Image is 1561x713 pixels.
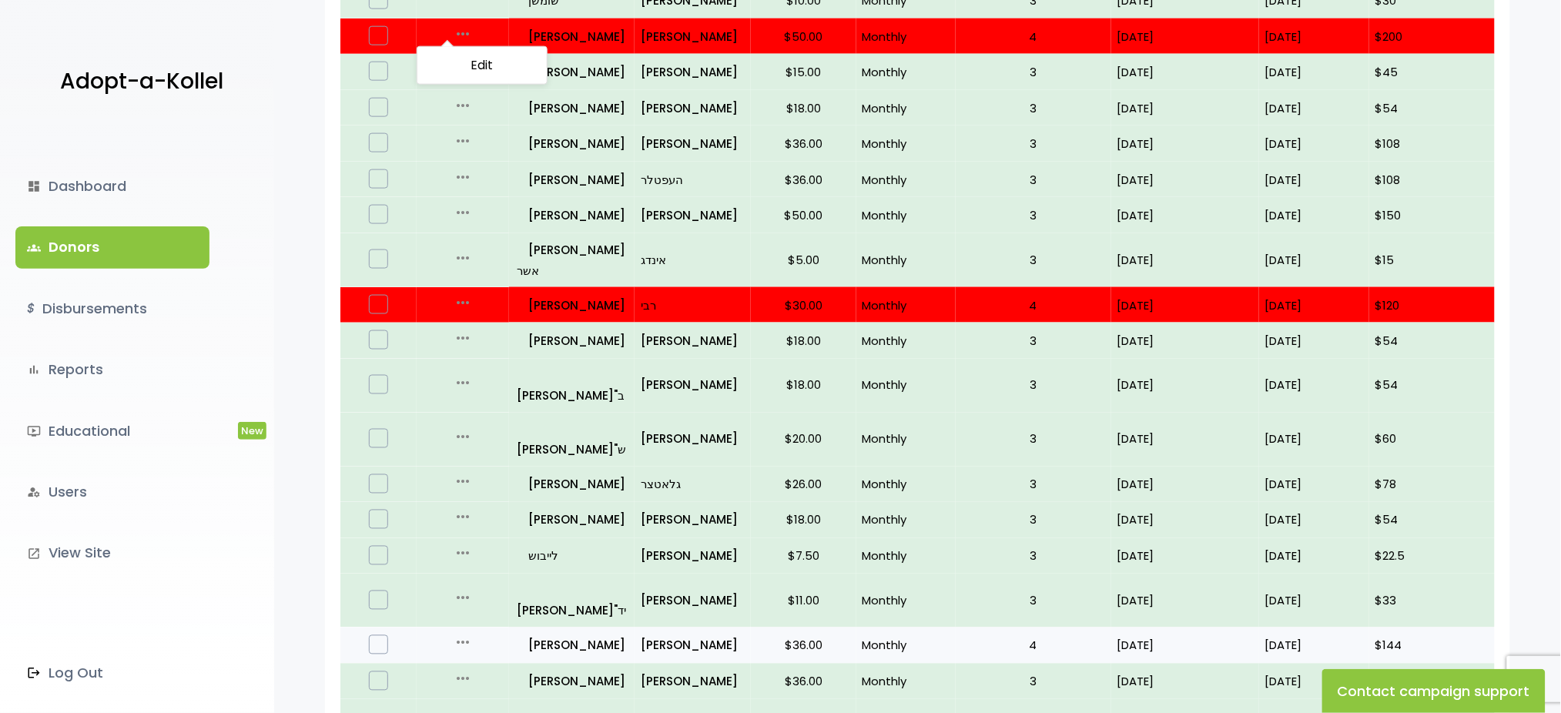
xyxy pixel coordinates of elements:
[757,295,850,316] p: $30.00
[1117,205,1253,226] p: [DATE]
[1375,98,1489,119] p: $54
[1117,671,1253,692] p: [DATE]
[962,474,1105,495] p: 3
[1117,429,1253,450] p: [DATE]
[641,249,745,270] a: אינדג
[1265,375,1363,396] p: [DATE]
[863,546,950,567] p: Monthly
[454,374,472,393] i: more_horiz
[863,169,950,190] p: Monthly
[454,132,472,150] i: more_horiz
[641,546,745,567] a: [PERSON_NAME]
[863,429,950,450] p: Monthly
[641,205,745,226] a: [PERSON_NAME]
[517,671,628,692] a: [PERSON_NAME]
[517,580,628,621] p: [PERSON_NAME]"יד
[27,547,41,561] i: launch
[517,635,628,656] a: [PERSON_NAME]
[417,47,547,84] a: Edit
[863,98,950,119] p: Monthly
[1265,546,1363,567] p: [DATE]
[641,591,745,611] p: [PERSON_NAME]
[1375,474,1489,495] p: $78
[454,508,472,527] i: more_horiz
[1117,546,1253,567] p: [DATE]
[1375,635,1489,656] p: $144
[1265,635,1363,656] p: [DATE]
[757,429,850,450] p: $20.00
[1265,98,1363,119] p: [DATE]
[1265,591,1363,611] p: [DATE]
[641,62,745,82] a: [PERSON_NAME]
[517,295,628,316] a: [PERSON_NAME]
[15,226,209,268] a: groupsDonors
[517,62,628,82] p: [PERSON_NAME]
[641,295,745,316] a: רבי
[962,249,1105,270] p: 3
[1117,62,1253,82] p: [DATE]
[757,205,850,226] p: $50.00
[863,591,950,611] p: Monthly
[962,429,1105,450] p: 3
[641,671,745,692] p: [PERSON_NAME]
[863,205,950,226] p: Monthly
[15,532,209,574] a: launchView Site
[1265,510,1363,531] p: [DATE]
[641,133,745,154] a: [PERSON_NAME]
[454,329,472,347] i: more_horiz
[15,471,209,513] a: manage_accountsUsers
[757,330,850,351] p: $18.00
[27,363,41,377] i: bar_chart
[517,26,628,47] a: [PERSON_NAME]
[962,98,1105,119] p: 3
[454,670,472,688] i: more_horiz
[1117,635,1253,656] p: [DATE]
[1265,205,1363,226] p: [DATE]
[517,546,628,567] p: לייבוש
[962,169,1105,190] p: 3
[1265,295,1363,316] p: [DATE]
[517,474,628,495] a: [PERSON_NAME]
[641,375,745,396] a: [PERSON_NAME]
[454,589,472,608] i: more_horiz
[517,239,628,281] a: [PERSON_NAME] אשר
[454,25,472,43] i: more_horiz
[757,546,850,567] p: $7.50
[962,133,1105,154] p: 3
[1265,133,1363,154] p: [DATE]
[641,510,745,531] p: [PERSON_NAME]
[757,26,850,47] p: $50.00
[863,330,950,351] p: Monthly
[1117,591,1253,611] p: [DATE]
[1117,510,1253,531] p: [DATE]
[1375,169,1489,190] p: $108
[517,510,628,531] a: [PERSON_NAME]
[15,349,209,390] a: bar_chartReports
[1375,26,1489,47] p: $200
[454,634,472,652] i: more_horiz
[1375,249,1489,270] p: $15
[641,635,745,656] a: [PERSON_NAME]
[641,98,745,119] p: [PERSON_NAME]
[863,62,950,82] p: Monthly
[454,168,472,186] i: more_horiz
[1375,205,1489,226] p: $150
[517,205,628,226] p: [PERSON_NAME]
[1117,330,1253,351] p: [DATE]
[517,98,628,119] a: [PERSON_NAME]
[454,249,472,267] i: more_horiz
[238,422,266,440] span: New
[27,485,41,499] i: manage_accounts
[517,133,628,154] p: [PERSON_NAME]
[641,26,745,47] a: [PERSON_NAME]
[454,428,472,447] i: more_horiz
[1322,669,1546,713] button: Contact campaign support
[517,419,628,460] a: [PERSON_NAME]"ש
